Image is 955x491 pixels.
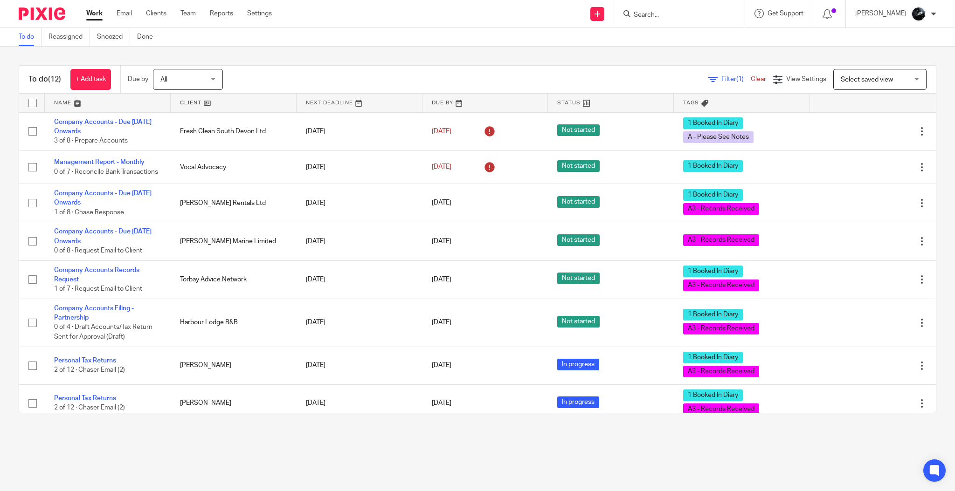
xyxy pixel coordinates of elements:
[54,159,145,165] a: Management Report - Monthly
[128,75,148,84] p: Due by
[557,273,600,284] span: Not started
[683,309,743,321] span: 1 Booked In Diary
[247,9,272,18] a: Settings
[841,76,893,83] span: Select saved view
[297,184,422,222] td: [DATE]
[48,75,61,83] span: (12)
[54,367,125,374] span: 2 of 12 · Chaser Email (2)
[171,184,297,222] td: [PERSON_NAME] Rentals Ltd
[54,119,152,135] a: Company Accounts - Due [DATE] Onwards
[171,150,297,184] td: Vocal Advocacy
[557,160,600,172] span: Not started
[19,28,42,46] a: To do
[683,366,759,377] span: A3 - Records Received
[297,299,422,347] td: [DATE]
[54,324,152,341] span: 0 of 4 · Draft Accounts/Tax Return Sent for Approval (Draft)
[297,222,422,260] td: [DATE]
[432,128,451,135] span: [DATE]
[683,403,759,415] span: A3 - Records Received
[54,228,152,244] a: Company Accounts - Due [DATE] Onwards
[97,28,130,46] a: Snoozed
[70,69,111,90] a: + Add task
[768,10,803,17] span: Get Support
[28,75,61,84] h1: To do
[432,362,451,368] span: [DATE]
[683,266,743,277] span: 1 Booked In Diary
[751,76,766,82] a: Clear
[54,209,124,216] span: 1 of 8 · Chase Response
[786,76,826,82] span: View Settings
[171,347,297,384] td: [PERSON_NAME]
[146,9,166,18] a: Clients
[683,189,743,201] span: 1 Booked In Diary
[683,100,699,105] span: Tags
[721,76,751,82] span: Filter
[432,164,451,170] span: [DATE]
[160,76,167,83] span: All
[683,117,743,129] span: 1 Booked In Diary
[683,389,743,401] span: 1 Booked In Diary
[736,76,744,82] span: (1)
[137,28,160,46] a: Done
[432,238,451,245] span: [DATE]
[557,316,600,327] span: Not started
[683,323,759,334] span: A3 - Records Received
[297,112,422,150] td: [DATE]
[855,9,907,18] p: [PERSON_NAME]
[54,267,139,283] a: Company Accounts Records Request
[683,203,759,215] span: A3 - Records Received
[86,9,103,18] a: Work
[683,131,754,143] span: A - Please See Notes
[432,320,451,326] span: [DATE]
[117,9,132,18] a: Email
[54,405,125,411] span: 2 of 12 · Chaser Email (2)
[19,7,65,20] img: Pixie
[633,11,717,20] input: Search
[54,247,142,254] span: 0 of 8 · Request Email to Client
[432,200,451,206] span: [DATE]
[171,299,297,347] td: Harbour Lodge B&B
[557,234,600,246] span: Not started
[54,137,128,144] span: 3 of 8 · Prepare Accounts
[683,280,759,291] span: A3 - Records Received
[171,222,297,260] td: [PERSON_NAME] Marine Limited
[54,286,142,292] span: 1 of 7 · Request Email to Client
[48,28,90,46] a: Reassigned
[54,357,116,364] a: Personal Tax Returns
[557,359,599,370] span: In progress
[54,305,134,321] a: Company Accounts Filing - Partnership
[54,395,116,402] a: Personal Tax Returns
[54,169,158,175] span: 0 of 7 · Reconcile Bank Transactions
[297,384,422,422] td: [DATE]
[297,150,422,184] td: [DATE]
[180,9,196,18] a: Team
[683,160,743,172] span: 1 Booked In Diary
[54,190,152,206] a: Company Accounts - Due [DATE] Onwards
[557,396,599,408] span: In progress
[171,112,297,150] td: Fresh Clean South Devon Ltd
[557,196,600,208] span: Not started
[297,260,422,299] td: [DATE]
[683,352,743,363] span: 1 Booked In Diary
[683,234,759,246] span: A3 - Records Received
[171,260,297,299] td: Torbay Advice Network
[557,124,600,136] span: Not started
[911,7,926,21] img: 1000002122.jpg
[210,9,233,18] a: Reports
[171,384,297,422] td: [PERSON_NAME]
[432,276,451,283] span: [DATE]
[297,347,422,384] td: [DATE]
[432,400,451,406] span: [DATE]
